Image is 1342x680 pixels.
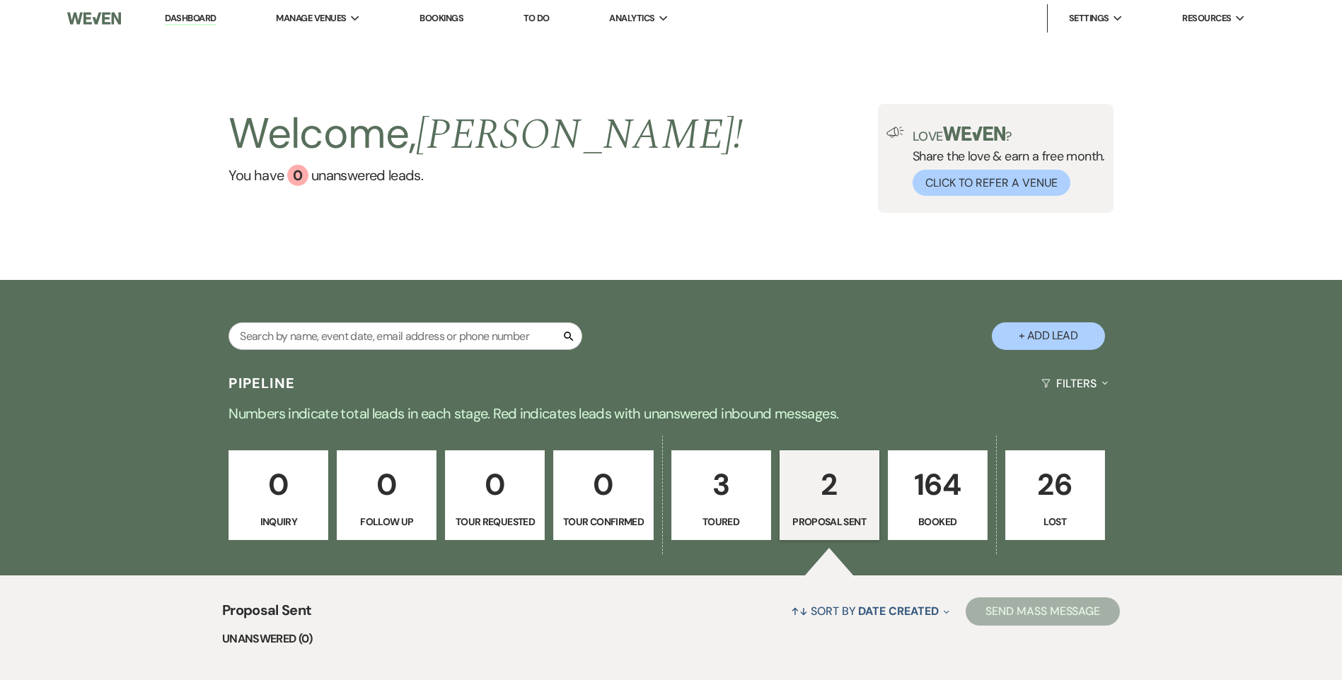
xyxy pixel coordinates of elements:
[609,11,654,25] span: Analytics
[1014,514,1096,529] p: Lost
[222,599,312,630] span: Proposal Sent
[562,461,644,508] p: 0
[913,170,1070,196] button: Click to Refer a Venue
[67,4,121,33] img: Weven Logo
[1036,365,1113,402] button: Filters
[337,450,436,541] a: 0Follow Up
[454,514,536,529] p: Tour Requested
[785,592,955,630] button: Sort By Date Created
[238,514,319,529] p: Inquiry
[789,514,870,529] p: Proposal Sent
[553,450,653,541] a: 0Tour Confirmed
[681,461,762,508] p: 3
[1005,450,1105,541] a: 26Lost
[886,127,904,138] img: loud-speaker-illustration.svg
[162,402,1181,425] p: Numbers indicate total leads in each stage. Red indicates leads with unanswered inbound messages.
[287,165,308,186] div: 0
[992,322,1105,350] button: + Add Lead
[671,450,771,541] a: 3Toured
[454,461,536,508] p: 0
[346,514,427,529] p: Follow Up
[1014,461,1096,508] p: 26
[222,630,1120,648] li: Unanswered (0)
[791,604,808,619] span: ↑↓
[229,104,743,165] h2: Welcome,
[681,514,762,529] p: Toured
[562,514,644,529] p: Tour Confirmed
[789,461,870,508] p: 2
[420,12,463,24] a: Bookings
[780,450,879,541] a: 2Proposal Sent
[1182,11,1231,25] span: Resources
[913,127,1105,143] p: Love ?
[229,373,295,393] h3: Pipeline
[229,322,582,350] input: Search by name, event date, email address or phone number
[858,604,938,619] span: Date Created
[276,11,346,25] span: Manage Venues
[897,514,978,529] p: Booked
[1069,11,1109,25] span: Settings
[445,450,545,541] a: 0Tour Requested
[966,597,1120,626] button: Send Mass Message
[229,165,743,186] a: You have 0 unanswered leads.
[238,461,319,508] p: 0
[524,12,550,24] a: To Do
[943,127,1006,141] img: weven-logo-green.svg
[888,450,988,541] a: 164Booked
[229,450,328,541] a: 0Inquiry
[897,461,978,508] p: 164
[346,461,427,508] p: 0
[904,127,1105,196] div: Share the love & earn a free month.
[165,12,216,25] a: Dashboard
[416,102,743,168] span: [PERSON_NAME] !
